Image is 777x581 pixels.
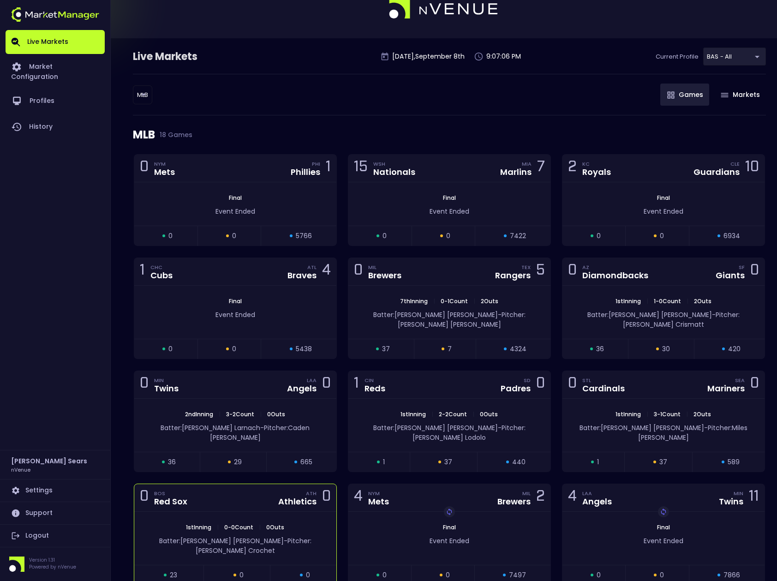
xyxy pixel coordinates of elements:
span: - [260,423,264,432]
div: 4 [354,489,363,506]
span: 0 [168,344,173,354]
a: History [6,114,105,140]
div: 0 [568,263,577,280]
div: Brewers [368,271,401,280]
img: replayImg [446,508,453,515]
span: 23 [170,570,177,580]
span: | [684,297,691,305]
span: Event Ended [430,536,469,545]
span: | [214,523,221,531]
div: Athletics [278,497,317,506]
span: 36 [168,457,176,467]
span: 589 [728,457,740,467]
div: 4 [322,263,331,280]
div: LAA [582,490,612,497]
span: 37 [659,457,667,467]
span: 5438 [296,344,312,354]
div: 1 [326,160,331,177]
div: Nationals [373,168,415,176]
span: | [683,410,691,418]
div: 10 [745,160,759,177]
span: 3 - 2 Count [223,410,257,418]
span: 0 [168,231,173,241]
span: 0 Outs [477,410,501,418]
span: - [498,310,502,319]
span: 2 Outs [691,297,714,305]
span: Pitcher: Miles [PERSON_NAME] [638,423,747,442]
div: Guardians [693,168,740,176]
p: Powered by nVenue [29,563,76,570]
div: 1 [140,263,145,280]
span: | [216,410,223,418]
div: 0 [322,489,331,506]
div: NYM [154,160,175,168]
div: Twins [154,384,179,393]
span: 4324 [510,344,526,354]
a: Market Configuration [6,54,105,88]
p: [DATE] , September 8 th [392,52,465,61]
div: Cubs [150,271,173,280]
div: KC [582,160,611,168]
span: Pitcher: [PERSON_NAME] Crochet [196,536,311,555]
span: Batter: [PERSON_NAME] [PERSON_NAME] [580,423,704,432]
div: 0 [354,263,363,280]
span: 0 Outs [264,410,288,418]
span: 7 [448,344,452,354]
div: SF [739,264,745,271]
div: Marlins [500,168,532,176]
div: Brewers [497,497,531,506]
img: gameIcon [667,91,675,99]
div: Braves [287,271,317,280]
div: Angels [582,497,612,506]
div: 0 [536,376,545,393]
span: Event Ended [215,207,255,216]
span: 0 [239,570,244,580]
div: Angels [287,384,317,393]
div: NYM [368,490,389,497]
p: Current Profile [656,52,699,61]
span: Event Ended [215,310,255,319]
span: 0 [232,344,236,354]
div: BAS - All [703,48,766,66]
span: 1 - 0 Count [651,297,684,305]
span: 0 [446,570,450,580]
div: ATL [307,264,317,271]
div: Cardinals [582,384,625,393]
span: - [712,310,716,319]
a: Settings [6,479,105,502]
span: Final [226,297,245,305]
div: Rangers [495,271,531,280]
span: Event Ended [644,536,683,545]
span: 0 [660,570,664,580]
span: Pitcher: [PERSON_NAME] [PERSON_NAME] [398,310,526,329]
span: 0 [232,231,236,241]
span: Pitcher: [PERSON_NAME] Crismatt [623,310,740,329]
span: 1 [383,457,385,467]
span: 0 - 0 Count [221,523,256,531]
button: Games [660,84,709,106]
img: gameIcon [721,93,729,97]
a: Support [6,502,105,524]
span: | [644,297,651,305]
span: 440 [512,457,526,467]
span: 1st Inning [613,410,644,418]
span: Final [654,194,673,202]
span: 6934 [723,231,740,241]
span: 0 [383,570,387,580]
span: 665 [300,457,312,467]
span: 5766 [296,231,312,241]
span: | [471,297,478,305]
div: 11 [749,489,759,506]
button: Markets [714,84,766,106]
div: CIN [365,377,385,384]
div: Royals [582,168,611,176]
div: SEA [735,377,745,384]
div: Twins [719,497,743,506]
span: Batter: [PERSON_NAME] [PERSON_NAME] [373,423,498,432]
div: BAS - All [133,85,152,104]
a: Logout [6,525,105,547]
div: 7 [537,160,545,177]
div: 1 [354,376,359,393]
span: 0 [446,231,450,241]
div: MIL [522,490,531,497]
